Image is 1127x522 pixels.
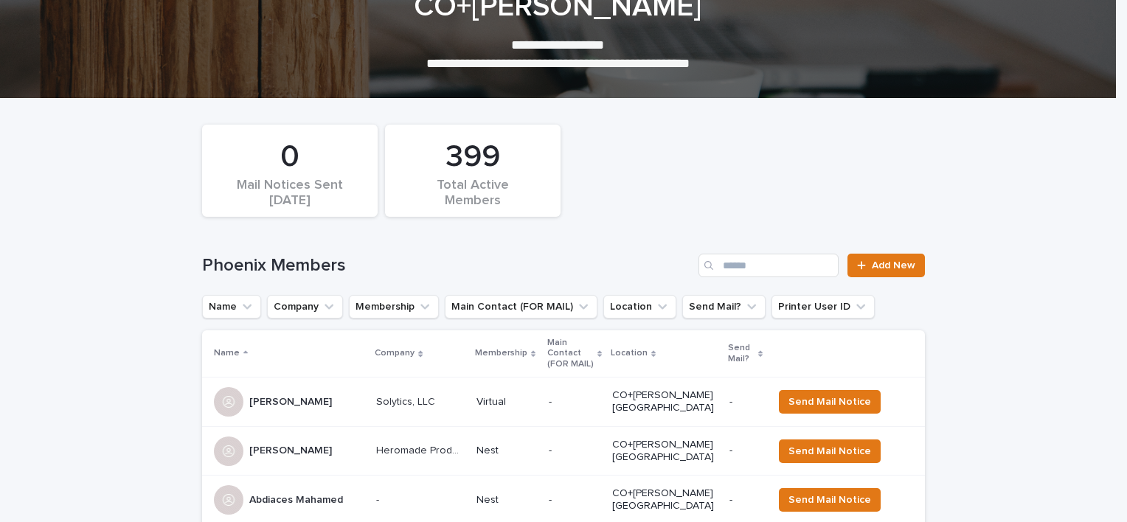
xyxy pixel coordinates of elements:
[376,442,467,457] p: Heromade Productions
[788,493,871,507] span: Send Mail Notice
[249,393,335,408] p: [PERSON_NAME]
[227,178,353,209] div: Mail Notices Sent [DATE]
[376,393,438,408] p: Solytics, LLC
[547,335,594,372] p: Main Contact (FOR MAIL)
[612,487,718,512] p: CO+[PERSON_NAME][GEOGRAPHIC_DATA]
[771,295,875,319] button: Printer User ID
[202,255,693,276] h1: Phoenix Members
[729,445,761,457] p: -
[410,139,535,175] div: 399
[729,396,761,408] p: -
[788,394,871,409] span: Send Mail Notice
[475,345,527,361] p: Membership
[349,295,439,319] button: Membership
[227,139,353,175] div: 0
[779,390,881,414] button: Send Mail Notice
[603,295,676,319] button: Location
[549,445,600,457] p: -
[476,396,537,408] p: Virtual
[202,295,261,319] button: Name
[611,345,648,361] p: Location
[476,445,537,457] p: Nest
[549,396,600,408] p: -
[214,345,240,361] p: Name
[376,491,382,507] p: -
[267,295,343,319] button: Company
[788,444,871,459] span: Send Mail Notice
[612,389,718,414] p: CO+[PERSON_NAME][GEOGRAPHIC_DATA]
[779,439,881,463] button: Send Mail Notice
[549,494,600,507] p: -
[728,340,755,367] p: Send Mail?
[872,260,915,271] span: Add New
[779,488,881,512] button: Send Mail Notice
[847,254,925,277] a: Add New
[249,491,346,507] p: Abdiaces Mahamed
[445,295,597,319] button: Main Contact (FOR MAIL)
[476,494,537,507] p: Nest
[729,494,761,507] p: -
[410,178,535,209] div: Total Active Members
[682,295,766,319] button: Send Mail?
[612,439,718,464] p: CO+[PERSON_NAME][GEOGRAPHIC_DATA]
[375,345,415,361] p: Company
[698,254,839,277] input: Search
[202,426,925,476] tr: [PERSON_NAME][PERSON_NAME] Heromade ProductionsHeromade Productions Nest-CO+[PERSON_NAME][GEOGRAP...
[249,442,335,457] p: [PERSON_NAME]
[202,377,925,427] tr: [PERSON_NAME][PERSON_NAME] Solytics, LLCSolytics, LLC Virtual-CO+[PERSON_NAME][GEOGRAPHIC_DATA]-S...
